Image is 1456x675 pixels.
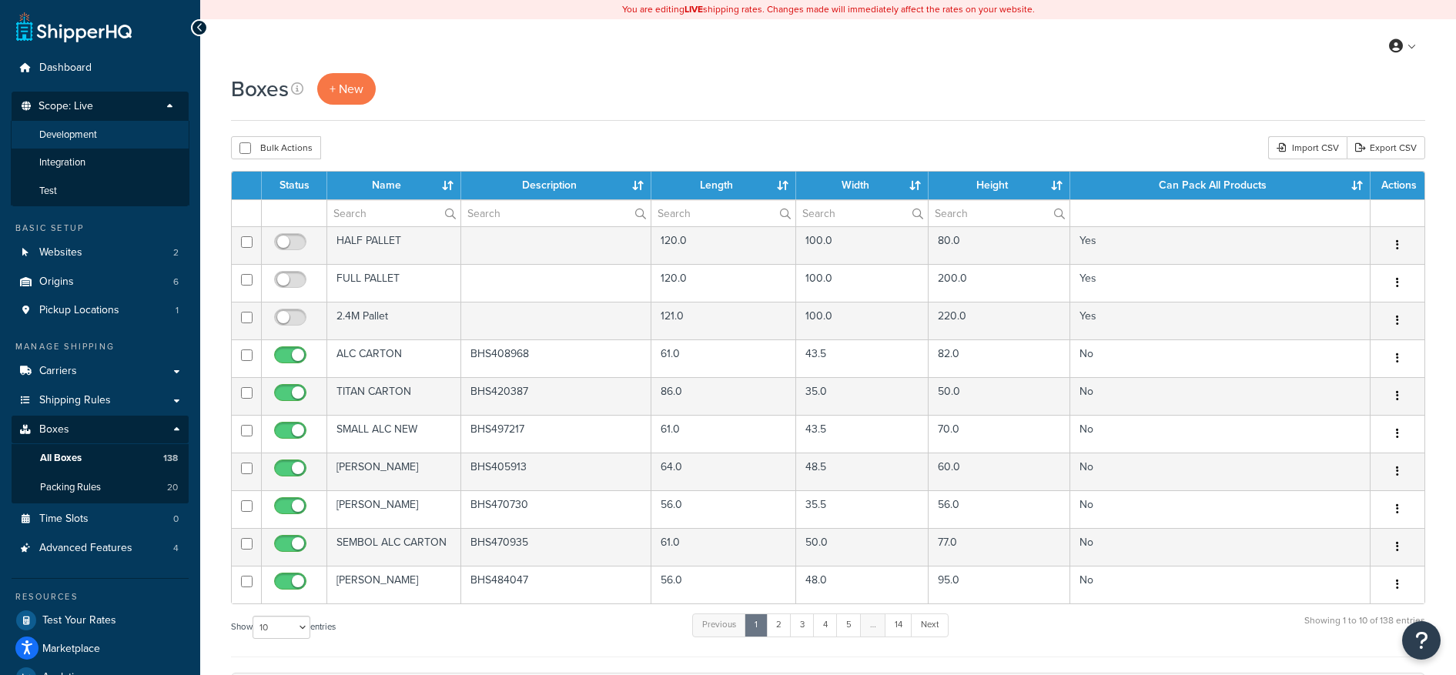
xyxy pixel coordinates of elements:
[12,444,189,473] a: All Boxes 138
[911,613,949,637] a: Next
[12,239,189,267] a: Websites 2
[836,613,862,637] a: 5
[796,490,929,528] td: 35.5
[231,616,336,639] label: Show entries
[327,264,461,302] td: FULL PALLET
[929,490,1069,528] td: 56.0
[262,172,327,199] th: Status
[461,339,652,377] td: BHS408968
[12,296,189,325] li: Pickup Locations
[796,200,929,226] input: Search
[745,613,768,637] a: 1
[651,566,795,603] td: 56.0
[1070,226,1371,264] td: Yes
[39,246,82,259] span: Websites
[12,357,189,386] li: Carriers
[1070,453,1371,490] td: No
[461,566,652,603] td: BHS484047
[163,452,178,465] span: 138
[39,156,85,169] span: Integration
[39,276,74,289] span: Origins
[1371,172,1424,199] th: Actions
[317,73,376,105] a: + New
[39,542,132,555] span: Advanced Features
[651,453,795,490] td: 64.0
[12,416,189,444] a: Boxes
[796,415,929,453] td: 43.5
[12,268,189,296] a: Origins 6
[651,377,795,415] td: 86.0
[1070,377,1371,415] td: No
[40,452,82,465] span: All Boxes
[12,473,189,502] li: Packing Rules
[173,542,179,555] span: 4
[12,386,189,415] a: Shipping Rules
[12,534,189,563] li: Advanced Features
[173,246,179,259] span: 2
[39,304,119,317] span: Pickup Locations
[692,613,746,637] a: Previous
[42,614,116,627] span: Test Your Rates
[1070,172,1371,199] th: Can Pack All Products : activate to sort column ascending
[12,222,189,235] div: Basic Setup
[12,505,189,533] li: Time Slots
[173,513,179,526] span: 0
[12,606,189,634] li: Test Your Rates
[327,302,461,339] td: 2.4M Pallet
[796,302,929,339] td: 100.0
[327,172,461,199] th: Name : activate to sort column ascending
[327,415,461,453] td: SMALL ALC NEW
[461,200,651,226] input: Search
[39,394,111,407] span: Shipping Rules
[929,377,1069,415] td: 50.0
[796,339,929,377] td: 43.5
[651,172,795,199] th: Length : activate to sort column ascending
[12,635,189,663] li: Marketplace
[327,566,461,603] td: [PERSON_NAME]
[327,200,460,226] input: Search
[231,136,321,159] button: Bulk Actions
[12,54,189,82] a: Dashboard
[173,276,179,289] span: 6
[796,226,929,264] td: 100.0
[885,613,912,637] a: 14
[651,415,795,453] td: 61.0
[39,129,97,142] span: Development
[11,177,189,206] li: Test
[167,481,178,494] span: 20
[330,80,363,98] span: + New
[12,473,189,502] a: Packing Rules 20
[461,377,652,415] td: BHS420387
[684,2,703,16] b: LIVE
[1268,136,1347,159] div: Import CSV
[1304,612,1425,645] div: Showing 1 to 10 of 138 entries
[461,490,652,528] td: BHS470730
[796,528,929,566] td: 50.0
[1070,264,1371,302] td: Yes
[929,453,1069,490] td: 60.0
[39,185,57,198] span: Test
[651,490,795,528] td: 56.0
[1402,621,1441,660] button: Open Resource Center
[796,566,929,603] td: 48.0
[1070,528,1371,566] td: No
[651,200,795,226] input: Search
[813,613,838,637] a: 4
[12,296,189,325] a: Pickup Locations 1
[796,453,929,490] td: 48.5
[461,528,652,566] td: BHS470935
[12,590,189,603] div: Resources
[1070,302,1371,339] td: Yes
[651,528,795,566] td: 61.0
[12,444,189,473] li: All Boxes
[39,423,69,436] span: Boxes
[39,513,89,526] span: Time Slots
[929,264,1069,302] td: 200.0
[651,264,795,302] td: 120.0
[929,415,1069,453] td: 70.0
[253,616,310,639] select: Showentries
[1347,136,1425,159] a: Export CSV
[929,226,1069,264] td: 80.0
[929,566,1069,603] td: 95.0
